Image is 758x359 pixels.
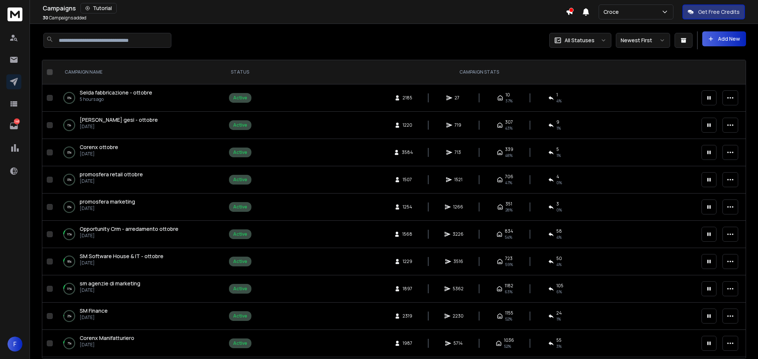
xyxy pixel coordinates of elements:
span: 2319 [403,313,412,319]
a: SM Finance [80,307,108,315]
span: 105 [556,283,563,289]
span: 0 % [556,180,562,186]
span: 1229 [403,259,412,264]
button: F [7,337,22,352]
span: 5714 [453,340,463,346]
td: 1%[PERSON_NAME] gesi - ottobre[DATE] [56,112,219,139]
button: Newest First [616,33,670,48]
span: 351 [505,201,512,207]
a: promosfera retail ottobre [80,171,143,178]
a: promosfera marketing [80,198,135,205]
p: [DATE] [80,151,118,157]
span: 1 [556,92,558,98]
p: 11 % [67,285,72,293]
span: 3516 [453,259,463,264]
p: 0 % [67,149,71,156]
p: All Statuses [565,37,595,44]
p: [DATE] [80,178,143,184]
span: 63 % [505,289,513,295]
th: STATUS [219,60,261,84]
div: Campaigns [43,3,566,13]
p: Croce [603,8,622,16]
div: Active [233,149,247,155]
div: Active [233,204,247,210]
div: Active [233,259,247,264]
span: 54 % [505,234,512,240]
th: CAMPAIGN NAME [56,60,219,84]
p: [DATE] [80,233,178,239]
p: 11 % [67,230,72,238]
span: 4 % [556,234,562,240]
p: [DATE] [80,260,163,266]
p: [DATE] [80,205,135,211]
p: 0 % [67,94,71,102]
span: 339 [505,146,513,152]
span: 6 % [556,289,562,295]
p: [DATE] [80,342,134,348]
p: 148 [14,118,20,124]
span: 1 % [556,152,561,158]
p: 0 % [67,176,71,183]
span: 719 [455,122,462,128]
span: 2230 [453,313,464,319]
span: 59 % [505,261,513,267]
th: CAMPAIGN STATS [261,60,697,84]
button: Add New [702,31,746,46]
span: 4 % [556,98,562,104]
span: 27 [455,95,462,101]
span: 4 [556,174,559,180]
p: [DATE] [80,124,158,130]
td: 9%SM Software House & IT - ottobre[DATE] [56,248,219,275]
span: 713 [455,149,462,155]
span: 43 % [505,125,513,131]
span: 3 [556,201,559,207]
div: Active [233,340,247,346]
span: 47 % [505,180,512,186]
td: 11%Opportunity Crm - arredamento ottobre[DATE] [56,221,219,248]
span: 2185 [403,95,412,101]
span: 4 % [556,261,562,267]
a: Corenx Manifatturiero [80,334,134,342]
p: [DATE] [80,287,140,293]
div: Active [233,231,247,237]
span: 55 [556,337,562,343]
div: Active [233,122,247,128]
span: 723 [505,256,513,261]
span: 834 [505,228,513,234]
span: 52 % [504,343,511,349]
span: 30 [43,15,48,21]
span: [PERSON_NAME] gesi - ottobre [80,116,158,123]
a: Corenx ottobre [80,143,118,151]
span: 3 % [556,343,562,349]
p: 1 % [67,121,71,129]
div: Active [233,286,247,292]
span: 1521 [454,177,462,183]
td: 0%promosfera retail ottobre[DATE] [56,166,219,194]
button: Get Free Credits [682,4,745,19]
span: 48 % [505,152,513,158]
span: 1568 [402,231,412,237]
span: 9 [556,119,559,125]
span: 3226 [453,231,464,237]
a: 148 [6,118,21,133]
span: 24 [556,310,562,316]
span: 52 % [505,316,512,322]
a: Selda fabbricazione - ottobre [80,89,152,96]
td: 0%promosfera marketing[DATE] [56,194,219,221]
p: [DATE] [80,315,108,321]
a: SM Software House & IT - ottobre [80,253,163,260]
p: 9 % [67,258,71,265]
span: 1266 [453,204,463,210]
div: Active [233,177,247,183]
a: Opportunity Crm - arredamento ottobre [80,225,178,233]
span: 5362 [453,286,464,292]
span: 1897 [403,286,412,292]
